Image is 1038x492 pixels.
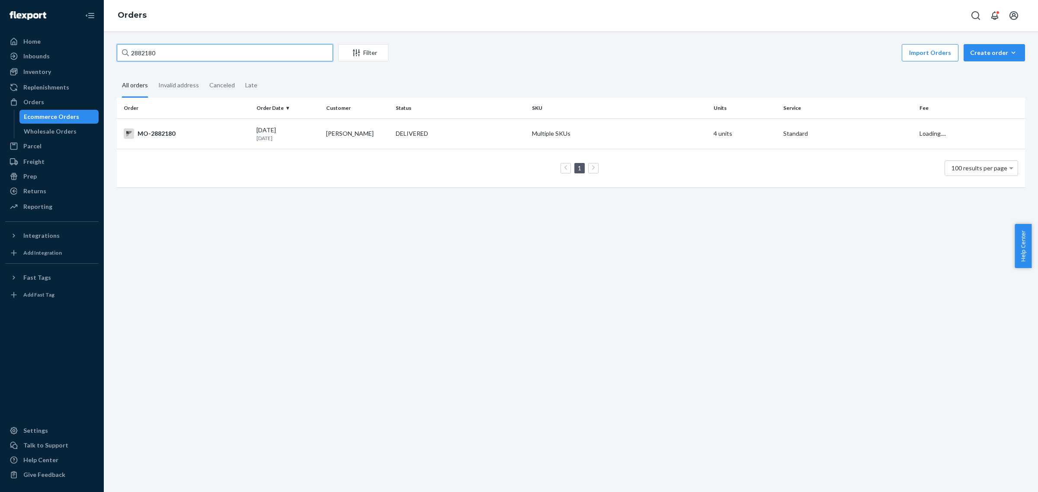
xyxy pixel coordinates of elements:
a: Settings [5,424,99,438]
button: Integrations [5,229,99,243]
a: Wholesale Orders [19,125,99,138]
div: Replenishments [23,83,69,92]
a: Help Center [5,453,99,467]
div: Invalid address [158,74,199,96]
input: Search orders [117,44,333,61]
a: Freight [5,155,99,169]
ol: breadcrumbs [111,3,154,28]
div: MO-2882180 [124,128,250,139]
div: Integrations [23,231,60,240]
th: Status [392,98,529,118]
a: Prep [5,169,99,183]
td: 4 units [710,118,780,149]
div: Prep [23,172,37,181]
div: Parcel [23,142,42,150]
a: Talk to Support [5,438,99,452]
div: Create order [970,48,1019,57]
a: Parcel [5,139,99,153]
div: Filter [339,48,388,57]
th: SKU [529,98,710,118]
a: Reporting [5,200,99,214]
button: Filter [338,44,388,61]
button: Help Center [1015,224,1032,268]
div: Home [23,37,41,46]
div: Orders [23,98,44,106]
div: Fast Tags [23,273,51,282]
a: Inbounds [5,49,99,63]
p: [DATE] [256,134,319,142]
a: Orders [118,10,147,20]
div: Talk to Support [23,441,68,450]
div: Returns [23,187,46,195]
div: Settings [23,426,48,435]
button: Fast Tags [5,271,99,284]
button: Create order [964,44,1025,61]
a: Page 1 is your current page [576,164,583,172]
button: Give Feedback [5,468,99,482]
button: Open Search Box [967,7,984,24]
div: [DATE] [256,126,319,142]
div: Inventory [23,67,51,76]
a: Add Integration [5,246,99,260]
button: Close Navigation [81,7,99,24]
th: Order [117,98,253,118]
a: Add Fast Tag [5,288,99,302]
div: All orders [122,74,148,98]
th: Service [780,98,916,118]
td: Loading.... [916,118,1025,149]
div: Wholesale Orders [24,127,77,136]
button: Open account menu [1005,7,1022,24]
div: DELIVERED [396,129,428,138]
div: Customer [326,104,389,112]
a: Inventory [5,65,99,79]
div: Add Fast Tag [23,291,54,298]
button: Import Orders [902,44,958,61]
img: Flexport logo [10,11,46,20]
div: Ecommerce Orders [24,112,79,121]
a: Replenishments [5,80,99,94]
th: Fee [916,98,1025,118]
span: 100 results per page [951,164,1007,172]
div: Canceled [209,74,235,96]
a: Orders [5,95,99,109]
td: Multiple SKUs [529,118,710,149]
a: Ecommerce Orders [19,110,99,124]
div: Add Integration [23,249,62,256]
div: Freight [23,157,45,166]
th: Units [710,98,780,118]
div: Give Feedback [23,470,65,479]
td: [PERSON_NAME] [323,118,392,149]
a: Returns [5,184,99,198]
div: Late [245,74,257,96]
a: Home [5,35,99,48]
p: Standard [783,129,913,138]
div: Reporting [23,202,52,211]
div: Inbounds [23,52,50,61]
div: Help Center [23,456,58,464]
th: Order Date [253,98,323,118]
button: Open notifications [986,7,1003,24]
